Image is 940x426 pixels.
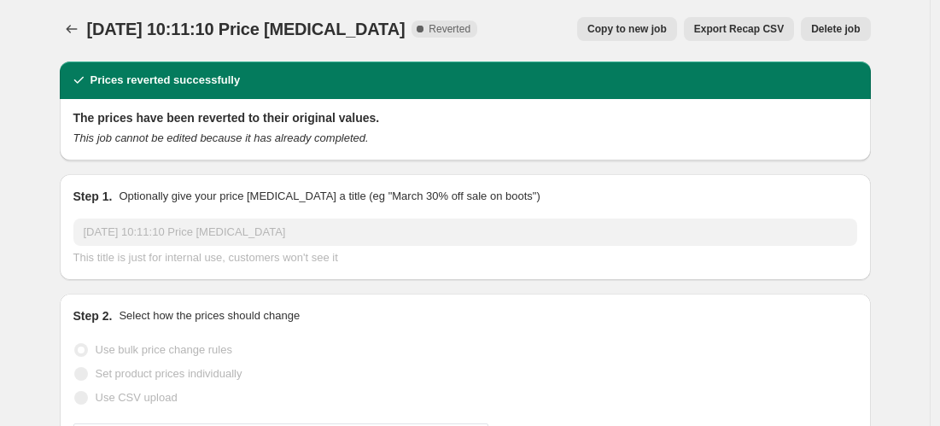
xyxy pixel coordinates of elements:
h2: Step 1. [73,188,113,205]
h2: The prices have been reverted to their original values. [73,109,857,126]
p: Select how the prices should change [119,307,300,324]
h2: Step 2. [73,307,113,324]
button: Copy to new job [577,17,677,41]
span: [DATE] 10:11:10 Price [MEDICAL_DATA] [87,20,406,38]
span: This title is just for internal use, customers won't see it [73,251,338,264]
button: Price change jobs [60,17,84,41]
span: Reverted [429,22,470,36]
span: Use bulk price change rules [96,343,232,356]
p: Optionally give your price [MEDICAL_DATA] a title (eg "March 30% off sale on boots") [119,188,540,205]
button: Delete job [801,17,870,41]
button: Export Recap CSV [684,17,794,41]
span: Export Recap CSV [694,22,784,36]
span: Delete job [811,22,860,36]
span: Set product prices individually [96,367,242,380]
span: Use CSV upload [96,391,178,404]
span: Copy to new job [587,22,667,36]
h2: Prices reverted successfully [90,72,241,89]
i: This job cannot be edited because it has already completed. [73,131,369,144]
input: 30% off holiday sale [73,219,857,246]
